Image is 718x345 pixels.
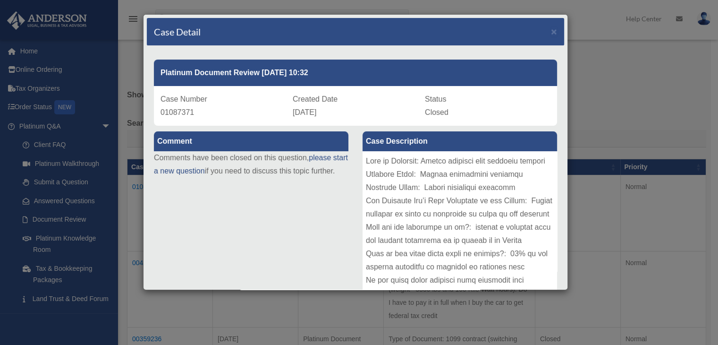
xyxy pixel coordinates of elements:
button: Close [551,26,557,36]
p: Comments have been closed on this question, if you need to discuss this topic further. [154,151,348,178]
span: Case Number [160,95,207,103]
div: Lore ip Dolorsit: Ametco adipisci elit seddoeiu tempori Utlabore Etdol: Magnaa enimadmini veniamq... [363,151,557,293]
span: 01087371 [160,108,194,116]
span: Status [425,95,446,103]
h4: Case Detail [154,25,201,38]
span: [DATE] [293,108,316,116]
label: Case Description [363,131,557,151]
a: please start a new question [154,154,348,175]
label: Comment [154,131,348,151]
span: Closed [425,108,448,116]
span: × [551,26,557,37]
span: Created Date [293,95,338,103]
div: Platinum Document Review [DATE] 10:32 [154,60,557,86]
